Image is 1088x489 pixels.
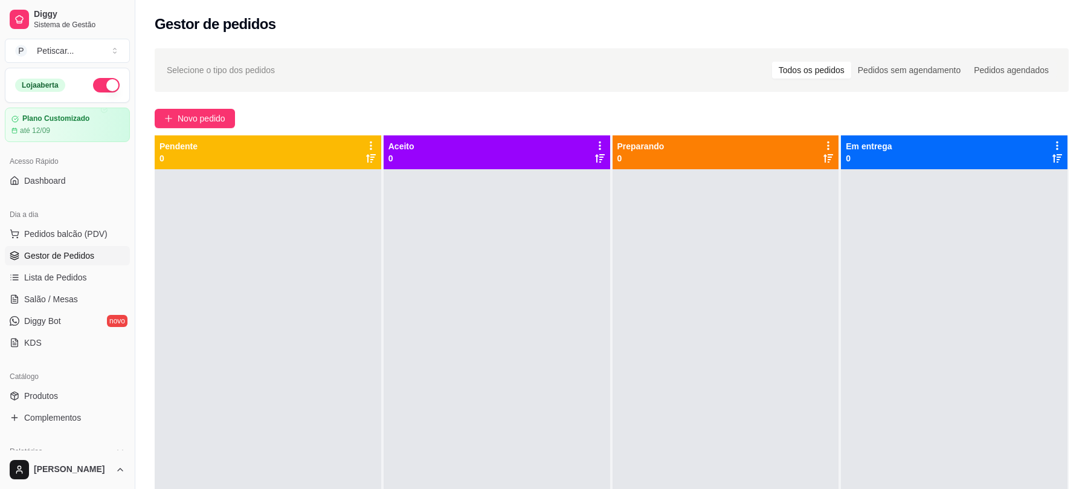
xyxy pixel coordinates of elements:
[37,45,74,57] div: Petiscar ...
[10,447,42,456] span: Relatórios
[34,9,125,20] span: Diggy
[5,171,130,190] a: Dashboard
[5,408,130,427] a: Complementos
[24,175,66,187] span: Dashboard
[846,140,892,152] p: Em entrega
[93,78,120,92] button: Alterar Status
[34,464,111,475] span: [PERSON_NAME]
[24,293,78,305] span: Salão / Mesas
[5,290,130,309] a: Salão / Mesas
[617,152,665,164] p: 0
[5,205,130,224] div: Dia a dia
[22,114,89,123] article: Plano Customizado
[5,367,130,386] div: Catálogo
[5,386,130,406] a: Produtos
[967,62,1055,79] div: Pedidos agendados
[5,224,130,244] button: Pedidos balcão (PDV)
[388,140,414,152] p: Aceito
[155,15,276,34] h2: Gestor de pedidos
[5,268,130,287] a: Lista de Pedidos
[159,152,198,164] p: 0
[5,152,130,171] div: Acesso Rápido
[851,62,967,79] div: Pedidos sem agendamento
[5,311,130,331] a: Diggy Botnovo
[617,140,665,152] p: Preparando
[5,246,130,265] a: Gestor de Pedidos
[388,152,414,164] p: 0
[15,79,65,92] div: Loja aberta
[159,140,198,152] p: Pendente
[24,315,61,327] span: Diggy Bot
[20,126,50,135] article: até 12/09
[178,112,225,125] span: Novo pedido
[5,5,130,34] a: DiggySistema de Gestão
[24,412,81,424] span: Complementos
[5,108,130,142] a: Plano Customizadoaté 12/09
[167,63,275,77] span: Selecione o tipo dos pedidos
[24,337,42,349] span: KDS
[772,62,851,79] div: Todos os pedidos
[5,455,130,484] button: [PERSON_NAME]
[24,228,108,240] span: Pedidos balcão (PDV)
[5,39,130,63] button: Select a team
[24,271,87,283] span: Lista de Pedidos
[24,250,94,262] span: Gestor de Pedidos
[846,152,892,164] p: 0
[164,114,173,123] span: plus
[155,109,235,128] button: Novo pedido
[5,333,130,352] a: KDS
[24,390,58,402] span: Produtos
[15,45,27,57] span: P
[34,20,125,30] span: Sistema de Gestão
